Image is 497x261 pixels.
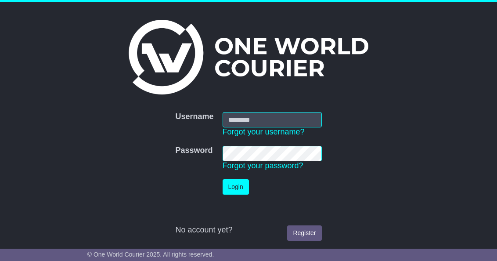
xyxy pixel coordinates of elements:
[129,20,368,94] img: One World
[223,179,249,195] button: Login
[175,146,212,156] label: Password
[87,251,214,258] span: © One World Courier 2025. All rights reserved.
[223,161,303,170] a: Forgot your password?
[175,225,321,235] div: No account yet?
[223,127,305,136] a: Forgot your username?
[175,112,213,122] label: Username
[287,225,321,241] a: Register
